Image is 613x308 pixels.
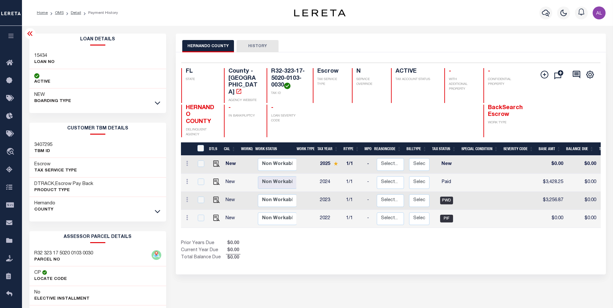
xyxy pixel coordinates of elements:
p: TBM ID [34,148,52,155]
i: travel_explore [6,148,16,156]
p: TAX ACCOUNT STATUS [396,77,436,82]
h3: No [34,289,40,296]
span: - [449,68,451,74]
td: 1/1 [343,174,365,192]
p: Locate Code [34,276,67,282]
td: New [223,174,241,192]
span: PWD [440,197,453,204]
td: $0.00 [538,156,566,174]
h4: FL [186,68,216,75]
td: New [432,156,461,174]
td: New [223,192,241,210]
p: WITH ADDITIONAL PROPERTY [449,77,476,92]
h3: 3407295 [34,142,52,148]
h3: R32 323 17 5020 0103 0030 [34,250,93,257]
span: $0.00 [226,247,240,254]
th: ReasonCode: activate to sort column ascending [372,142,404,156]
h3: CP [34,270,41,276]
td: $0.00 [566,156,599,174]
a: Detail [71,11,81,15]
th: Base Amt: activate to sort column ascending [536,142,564,156]
td: $3,428.25 [538,174,566,192]
img: logo-dark.svg [294,9,346,16]
th: MPO [362,142,372,156]
p: Elective Installment [34,296,90,302]
p: BOARDING TYPE [34,98,71,105]
h3: 15434 [34,53,55,59]
td: - [365,156,374,174]
td: 2025 [317,156,343,174]
p: DELINQUENT AGENCY [186,128,216,137]
td: - [365,210,374,228]
p: WORK TYPE [488,120,518,125]
td: - [365,174,374,192]
td: New [223,210,241,228]
p: TAX ID [271,91,305,96]
h3: Hernando [34,200,55,207]
button: HERNANDO COUNTY [182,40,234,52]
th: Work Status [253,142,296,156]
td: 2023 [317,192,343,210]
td: New [223,156,241,174]
h4: R32-323-17-5020-0103-0030 [271,68,305,89]
td: Current Year Due [181,247,226,254]
th: Balance Due: activate to sort column ascending [564,142,597,156]
span: $0.00 [226,254,240,262]
span: BackSearch Escrow [488,105,523,118]
td: $0.00 [566,210,599,228]
a: Home [37,11,48,15]
span: $0.00 [226,240,240,247]
th: CAL: activate to sort column ascending [221,142,238,156]
td: $3,256.87 [538,192,566,210]
span: - [228,105,231,111]
p: IN BANKRUPTCY [228,114,259,118]
th: WorkQ [238,142,253,156]
th: &nbsp; [193,142,206,156]
td: Paid [432,174,461,192]
p: LOAN SEVERITY CODE [271,114,305,123]
th: Tax Year: activate to sort column ascending [315,142,341,156]
button: HISTORY [237,40,279,52]
td: Prior Years Due [181,240,226,247]
td: 1/1 [343,210,365,228]
td: $0.00 [566,174,599,192]
td: 1/1 [343,156,365,174]
h3: NEW [34,92,71,98]
p: TAX SERVICE TYPE [317,77,344,87]
td: $0.00 [538,210,566,228]
h3: Escrow [34,161,77,168]
th: Special Condition: activate to sort column ascending [459,142,501,156]
p: STATE [186,77,216,82]
span: HERNANDO COUNTY [186,105,214,125]
img: svg+xml;base64,PHN2ZyB4bWxucz0iaHR0cDovL3d3dy53My5vcmcvMjAwMC9zdmciIHBvaW50ZXItZXZlbnRzPSJub25lIi... [593,6,606,19]
li: Payment History [81,10,118,16]
h2: ASSESSOR PARCEL DETAILS [29,231,166,243]
th: BillType: activate to sort column ascending [404,142,429,156]
p: CONFIDENTIAL PROPERTY [488,77,518,87]
p: Product Type [34,187,93,194]
th: &nbsp;&nbsp;&nbsp;&nbsp;&nbsp;&nbsp;&nbsp;&nbsp;&nbsp;&nbsp; [181,142,193,156]
p: County [34,207,55,213]
h2: CUSTOMER TBM DETAILS [29,123,166,135]
th: RType: activate to sort column ascending [341,142,362,156]
th: DTLS [206,142,221,156]
th: Severity Code: activate to sort column ascending [501,142,536,156]
h4: N [356,68,383,75]
p: LOAN NO [34,59,55,66]
td: 2022 [317,210,343,228]
h4: County - [GEOGRAPHIC_DATA] [228,68,259,96]
span: PIF [440,215,453,222]
p: SERVICE OVERRIDE [356,77,383,87]
img: Star.svg [333,161,338,166]
td: 1/1 [343,192,365,210]
h4: Escrow [317,68,344,75]
th: Tax Status: activate to sort column ascending [429,142,459,156]
h4: ACTIVE [396,68,436,75]
p: ACTIVE [34,79,50,85]
p: AGENCY WEBSITE [228,98,259,103]
h2: Loan Details [29,34,166,46]
span: - [488,68,490,74]
th: Work Type [294,142,315,156]
td: $0.00 [566,192,599,210]
td: 2024 [317,174,343,192]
